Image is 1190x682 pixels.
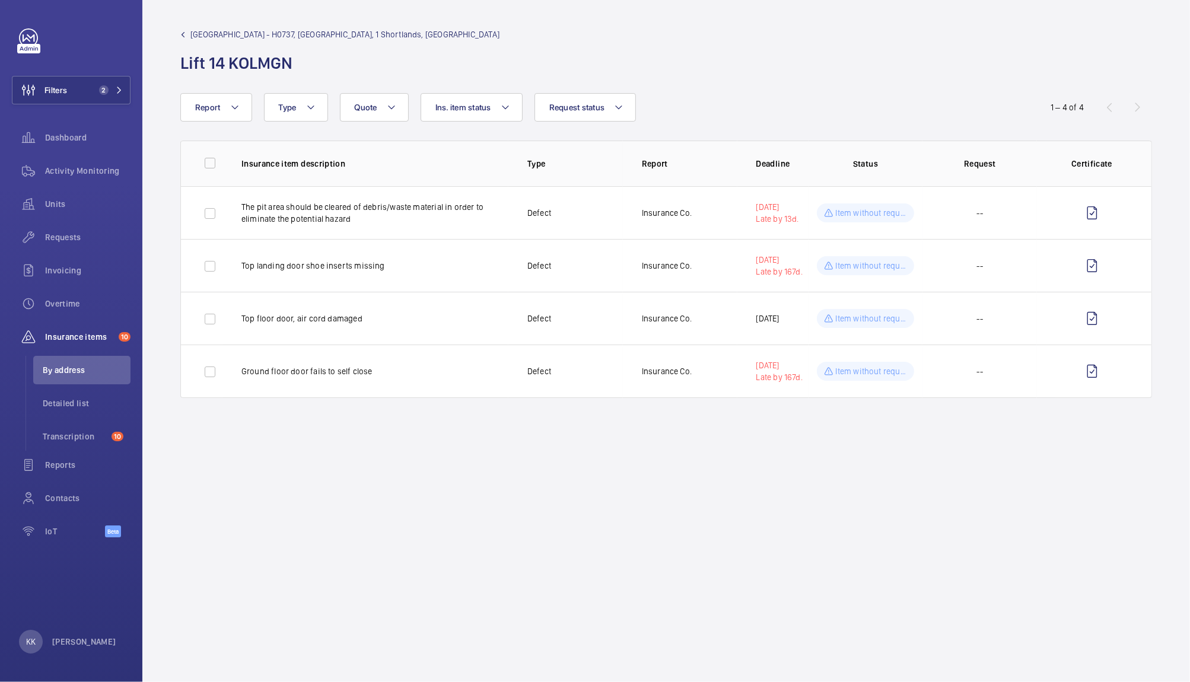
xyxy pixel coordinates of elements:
span: 2 [99,85,109,95]
p: Defect [527,365,551,377]
button: Quote [340,93,409,122]
p: Item without request [836,313,908,324]
p: KK [26,636,36,648]
span: Detailed list [43,397,131,409]
p: Insurance item description [241,158,508,170]
p: Insurance Co. [642,207,692,219]
div: Late by 167d. [756,266,803,278]
span: Invoicing [45,264,131,276]
p: Insurance Co. [642,260,692,272]
span: Overtime [45,298,131,310]
span: Ins. item status [435,103,491,112]
span: IoT [45,525,105,537]
span: -- [977,365,983,377]
span: Reports [45,459,131,471]
p: Top landing door shoe inserts missing [241,260,508,272]
p: Report [642,158,737,170]
p: Top floor door, air cord damaged [241,313,508,324]
p: Item without request [836,207,908,219]
span: Requests [45,231,131,243]
button: Type [264,93,328,122]
button: Filters2 [12,76,131,104]
span: By address [43,364,131,376]
p: Defect [527,207,551,219]
p: [PERSON_NAME] [52,636,116,648]
span: 10 [119,332,131,342]
span: Insurance items [45,331,114,343]
p: Defect [527,313,551,324]
span: Type [279,103,297,112]
p: Defect [527,260,551,272]
p: Request [931,158,1029,170]
p: Insurance Co. [642,365,692,377]
span: -- [977,260,983,272]
p: Type [527,158,623,170]
span: 10 [112,432,123,441]
p: Ground floor door fails to self close [241,365,508,377]
h1: Lift 14 KOLMGN [180,52,499,74]
span: Contacts [45,492,131,504]
span: [GEOGRAPHIC_DATA] - H0737, [GEOGRAPHIC_DATA], 1 Shortlands, [GEOGRAPHIC_DATA] [190,28,499,40]
span: Quote [355,103,377,112]
span: -- [977,313,983,324]
p: [DATE] [756,359,803,371]
span: -- [977,207,983,219]
div: Late by 167d. [756,371,803,383]
span: Dashboard [45,132,131,144]
p: Insurance Co. [642,313,692,324]
span: Report [195,103,221,112]
p: Item without request [836,365,908,377]
p: The pit area should be cleared of debris/waste material in order to eliminate the potential hazard [241,201,508,225]
p: Certificate [1056,158,1128,170]
p: Status [817,158,915,170]
div: 1 – 4 of 4 [1051,101,1084,113]
p: [DATE] [756,254,803,266]
span: Units [45,198,131,210]
span: Filters [44,84,67,96]
p: [DATE] [756,201,799,213]
div: Late by 13d. [756,213,799,225]
span: Beta [105,525,121,537]
button: Ins. item status [421,93,523,122]
p: Deadline [756,158,809,170]
button: Request status [534,93,637,122]
p: Item without request [836,260,908,272]
button: Report [180,93,252,122]
span: Request status [549,103,605,112]
span: Activity Monitoring [45,165,131,177]
p: [DATE] [756,313,779,324]
span: Transcription [43,431,107,442]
